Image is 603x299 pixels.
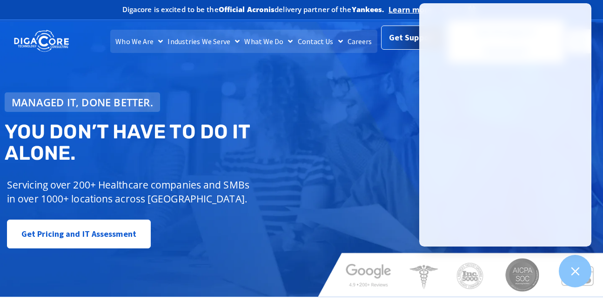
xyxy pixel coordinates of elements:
[7,178,254,206] p: Servicing over 200+ Healthcare companies and SMBs in over 1000+ locations across [GEOGRAPHIC_DATA].
[219,5,275,14] b: Official Acronis
[419,3,591,247] iframe: Chatgenie Messenger
[345,30,375,53] a: Careers
[14,29,69,53] img: DigaCore Technology Consulting
[21,225,136,243] span: Get Pricing and IT Assessment
[5,92,160,112] a: Managed IT, done better.
[113,30,165,53] a: Who We Are
[5,121,308,164] h2: You don’t have to do IT alone.
[389,5,432,14] a: Learn more
[352,5,384,14] b: Yankees.
[165,30,242,53] a: Industries We Serve
[295,30,345,53] a: Contact Us
[389,28,435,47] span: Get Support
[7,220,151,248] a: Get Pricing and IT Assessment
[110,30,378,53] nav: Menu
[122,6,384,13] h2: Digacore is excited to be the delivery partner of the
[242,30,295,53] a: What We Do
[12,97,153,107] span: Managed IT, done better.
[381,26,443,50] a: Get Support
